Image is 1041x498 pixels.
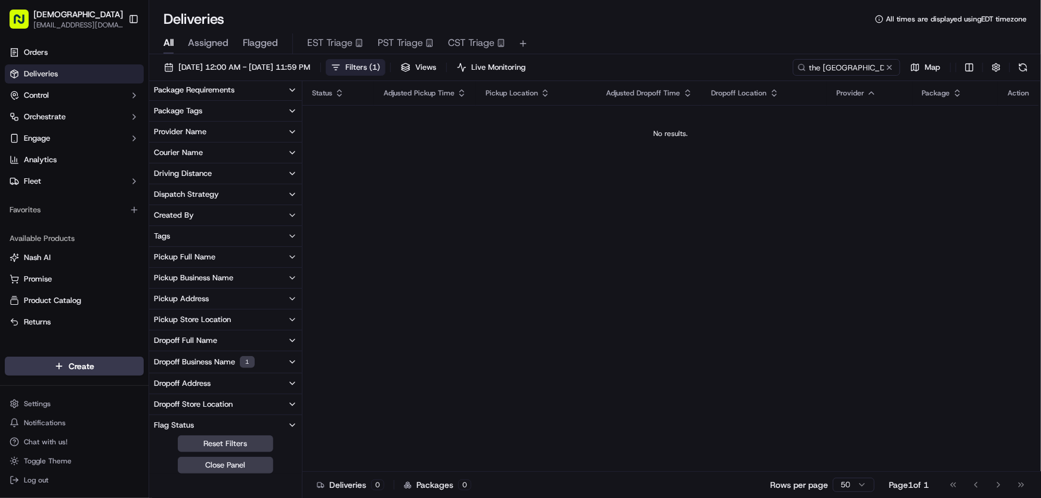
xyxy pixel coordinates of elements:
[5,270,144,289] button: Promise
[24,173,91,185] span: Knowledge Base
[12,12,36,36] img: Nash
[149,310,302,330] button: Pickup Store Location
[793,59,900,76] input: Type to search
[7,168,96,190] a: 📗Knowledge Base
[24,295,81,306] span: Product Catalog
[24,418,66,428] span: Notifications
[5,150,144,169] a: Analytics
[770,479,828,491] p: Rows per page
[154,231,170,242] div: Tags
[384,88,455,98] span: Adjusted Pickup Time
[5,248,144,267] button: Nash AI
[154,85,234,95] div: Package Requirements
[154,356,255,368] div: Dropoff Business Name
[243,36,278,50] span: Flagged
[33,8,123,20] button: [DEMOGRAPHIC_DATA]
[159,59,316,76] button: [DATE] 12:00 AM - [DATE] 11:59 PM
[326,59,385,76] button: Filters(1)
[149,143,302,163] button: Courier Name
[149,394,302,415] button: Dropoff Store Location
[96,168,196,190] a: 💻API Documentation
[10,274,139,284] a: Promise
[5,107,144,126] button: Orchestrate
[163,10,224,29] h1: Deliveries
[5,472,144,488] button: Log out
[307,129,1034,138] div: No results.
[5,434,144,450] button: Chat with us!
[149,373,302,394] button: Dropoff Address
[5,357,144,376] button: Create
[149,80,302,100] button: Package Requirements
[154,335,217,346] div: Dropoff Full Name
[24,69,58,79] span: Deliveries
[24,112,66,122] span: Orchestrate
[12,174,21,184] div: 📗
[312,88,332,98] span: Status
[24,475,48,485] span: Log out
[149,122,302,142] button: Provider Name
[24,47,48,58] span: Orders
[378,36,423,50] span: PST Triage
[31,77,215,89] input: Got a question? Start typing here...
[101,174,110,184] div: 💻
[33,20,123,30] button: [EMAIL_ADDRESS][DOMAIN_NAME]
[5,395,144,412] button: Settings
[925,62,940,73] span: Map
[307,36,353,50] span: EST Triage
[5,415,144,431] button: Notifications
[149,330,302,351] button: Dropoff Full Name
[154,378,211,389] div: Dropoff Address
[5,313,144,332] button: Returns
[154,293,209,304] div: Pickup Address
[154,210,194,221] div: Created By
[24,456,72,466] span: Toggle Theme
[12,114,33,135] img: 1736555255976-a54dd68f-1ca7-489b-9aae-adbdc363a1c4
[149,226,302,246] button: Tags
[607,88,681,98] span: Adjusted Dropoff Time
[486,88,538,98] span: Pickup Location
[149,101,302,121] button: Package Tags
[24,176,41,187] span: Fleet
[188,36,228,50] span: Assigned
[5,64,144,83] a: Deliveries
[24,317,51,327] span: Returns
[886,14,1027,24] span: All times are displayed using EDT timezone
[10,252,139,263] a: Nash AI
[154,126,206,137] div: Provider Name
[149,205,302,225] button: Created By
[154,420,194,431] div: Flag Status
[24,437,67,447] span: Chat with us!
[1015,59,1031,76] button: Refresh
[24,252,51,263] span: Nash AI
[10,295,139,306] a: Product Catalog
[5,229,144,248] div: Available Products
[178,457,273,474] button: Close Panel
[163,36,174,50] span: All
[345,62,380,73] span: Filters
[471,62,526,73] span: Live Monitoring
[10,317,139,327] a: Returns
[5,200,144,219] div: Favorites
[415,62,436,73] span: Views
[889,479,929,491] div: Page 1 of 1
[154,314,231,325] div: Pickup Store Location
[113,173,191,185] span: API Documentation
[396,59,441,76] button: Views
[712,88,767,98] span: Dropoff Location
[369,62,380,73] span: ( 1 )
[119,202,144,211] span: Pylon
[41,126,151,135] div: We're available if you need us!
[836,88,864,98] span: Provider
[922,88,950,98] span: Package
[203,117,217,132] button: Start new chat
[149,247,302,267] button: Pickup Full Name
[154,252,215,262] div: Pickup Full Name
[149,184,302,205] button: Dispatch Strategy
[12,48,217,67] p: Welcome 👋
[24,133,50,144] span: Engage
[5,291,144,310] button: Product Catalog
[317,479,384,491] div: Deliveries
[149,351,302,373] button: Dropoff Business Name1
